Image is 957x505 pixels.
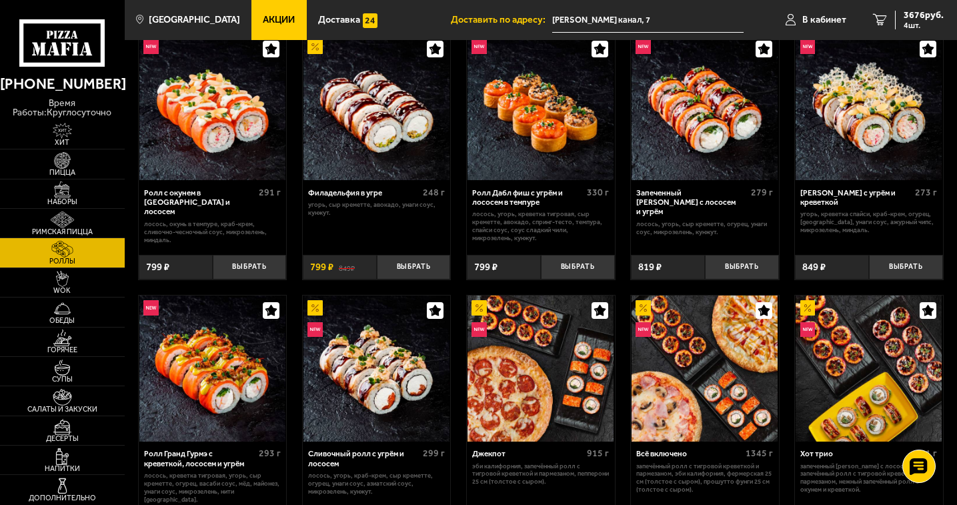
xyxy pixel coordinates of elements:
[363,13,377,28] img: 15daf4d41897b9f0e9f617042186c801.svg
[636,188,748,217] div: Запеченный [PERSON_NAME] с лососем и угрём
[636,300,650,315] img: Акционный
[471,322,486,337] img: Новинка
[800,462,937,494] p: Запеченный [PERSON_NAME] с лососем и угрём, Запечённый ролл с тигровой креветкой и пармезаном, Не...
[631,34,779,180] a: НовинкаЗапеченный ролл Гурмэ с лососем и угрём
[636,449,742,458] div: Всё включено
[915,187,937,198] span: 273 г
[303,296,449,442] img: Сливочный ролл с угрём и лососем
[800,322,815,337] img: Новинка
[552,8,744,33] input: Ваш адрес доставки
[802,15,846,25] span: В кабинет
[144,472,281,504] p: лосось, креветка тигровая, угорь, Сыр креметте, огурец, васаби соус, мёд, майонез, унаги соус, ми...
[308,449,419,468] div: Сливочный ролл с угрём и лососем
[632,34,778,180] img: Запеченный ролл Гурмэ с лососем и угрём
[638,262,662,272] span: 819 ₽
[259,187,281,198] span: 291 г
[795,296,943,442] a: АкционныйНовинкаХот трио
[636,220,773,236] p: лосось, угорь, Сыр креметте, огурец, унаги соус, микрозелень, кунжут.
[143,39,158,54] img: Новинка
[636,322,650,337] img: Новинка
[310,262,333,272] span: 799 ₽
[308,188,419,197] div: Филадельфия в угре
[796,296,942,442] img: Хот трио
[904,21,944,29] span: 4 шт.
[143,300,158,315] img: Новинка
[800,449,912,458] div: Хот трио
[467,296,614,442] img: Джекпот
[636,39,650,54] img: Новинка
[144,449,255,468] div: Ролл Гранд Гурмэ с креветкой, лососем и угрём
[467,34,615,180] a: НовинкаРолл Дабл фиш с угрём и лососем в темпуре
[213,255,287,280] button: Выбрать
[303,296,451,442] a: АкционныйНовинкаСливочный ролл с угрём и лососем
[802,262,826,272] span: 849 ₽
[705,255,779,280] button: Выбрать
[423,187,445,198] span: 248 г
[904,11,944,20] span: 3676 руб.
[307,39,322,54] img: Акционный
[632,296,778,442] img: Всё включено
[451,15,552,25] span: Доставить по адресу:
[259,448,281,459] span: 293 г
[587,448,609,459] span: 915 г
[307,300,322,315] img: Акционный
[149,15,240,25] span: [GEOGRAPHIC_DATA]
[318,15,360,25] span: Доставка
[631,296,779,442] a: АкционныйНовинкаВсё включено
[471,300,486,315] img: Акционный
[467,296,615,442] a: АкционныйНовинкаДжекпот
[423,448,445,459] span: 299 г
[139,296,287,442] a: НовинкаРолл Гранд Гурмэ с креветкой, лососем и угрём
[139,296,285,442] img: Ролл Гранд Гурмэ с креветкой, лососем и угрём
[307,322,322,337] img: Новинка
[746,448,773,459] span: 1345 г
[552,8,744,33] span: Россия, Санкт-Петербург, Введенский канал, 7
[139,34,285,180] img: Ролл с окунем в темпуре и лососем
[471,39,486,54] img: Новинка
[308,472,445,496] p: лосось, угорь, краб-крем, Сыр креметте, огурец, унаги соус, азиатский соус, микрозелень, кунжут.
[139,34,287,180] a: НовинкаРолл с окунем в темпуре и лососем
[474,262,498,272] span: 799 ₽
[472,188,584,207] div: Ролл Дабл фиш с угрём и лососем в темпуре
[308,201,445,217] p: угорь, Сыр креметте, авокадо, унаги соус, кунжут.
[800,188,912,207] div: [PERSON_NAME] с угрём и креветкой
[541,255,615,280] button: Выбрать
[636,462,773,494] p: Запечённый ролл с тигровой креветкой и пармезаном, Эби Калифорния, Фермерская 25 см (толстое с сы...
[472,449,584,458] div: Джекпот
[472,462,609,486] p: Эби Калифорния, Запечённый ролл с тигровой креветкой и пармезаном, Пепперони 25 см (толстое с сыр...
[796,34,942,180] img: Ролл Калипсо с угрём и креветкой
[587,187,609,198] span: 330 г
[869,255,943,280] button: Выбрать
[800,300,815,315] img: Акционный
[795,34,943,180] a: НовинкаРолл Калипсо с угрём и креветкой
[144,220,281,244] p: лосось, окунь в темпуре, краб-крем, сливочно-чесночный соус, микрозелень, миндаль.
[800,39,815,54] img: Новинка
[800,210,937,234] p: угорь, креветка спайси, краб-крем, огурец, [GEOGRAPHIC_DATA], унаги соус, ажурный чипс, микрозеле...
[144,188,255,217] div: Ролл с окунем в [GEOGRAPHIC_DATA] и лососем
[303,34,449,180] img: Филадельфия в угре
[751,187,773,198] span: 279 г
[472,210,609,242] p: лосось, угорь, креветка тигровая, Сыр креметте, авокадо, спринг-тесто, темпура, спайси соус, соус...
[377,255,451,280] button: Выбрать
[263,15,295,25] span: Акции
[303,34,451,180] a: АкционныйФиладельфия в угре
[339,262,355,272] s: 849 ₽
[467,34,614,180] img: Ролл Дабл фиш с угрём и лососем в темпуре
[146,262,169,272] span: 799 ₽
